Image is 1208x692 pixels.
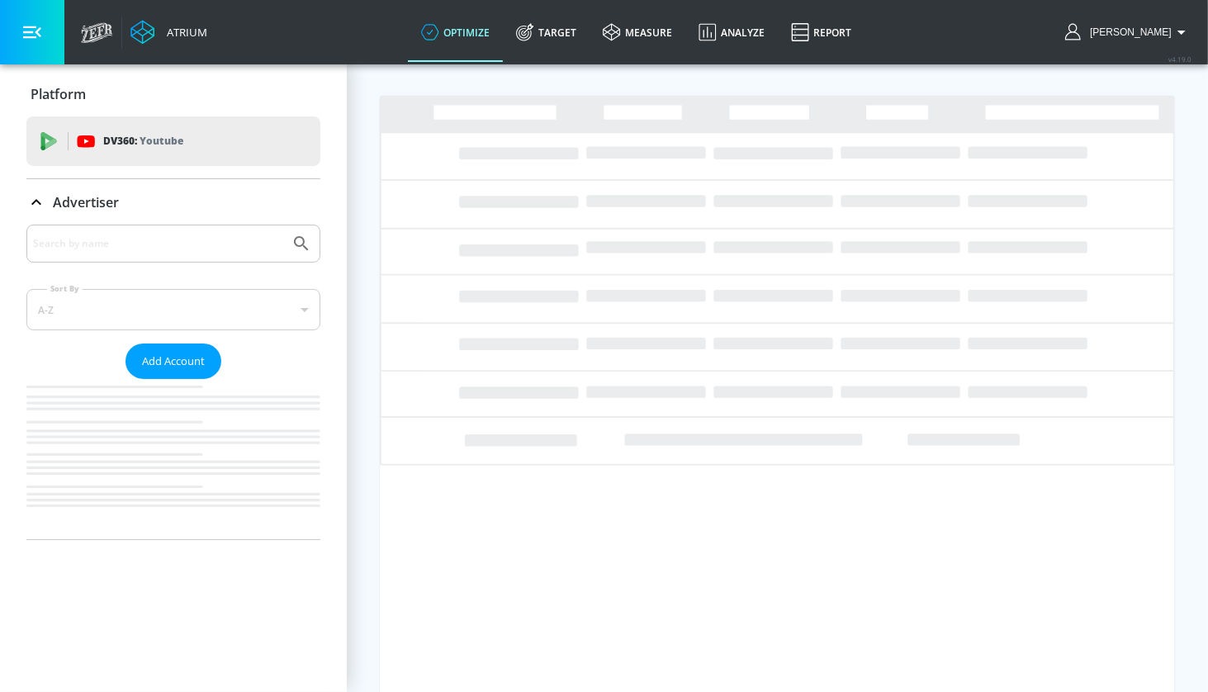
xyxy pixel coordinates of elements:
[130,20,207,45] a: Atrium
[1168,55,1191,64] span: v 4.19.0
[590,2,685,62] a: measure
[26,225,320,539] div: Advertiser
[408,2,503,62] a: optimize
[47,283,83,294] label: Sort By
[26,71,320,117] div: Platform
[53,193,119,211] p: Advertiser
[126,344,221,379] button: Add Account
[503,2,590,62] a: Target
[26,179,320,225] div: Advertiser
[778,2,865,62] a: Report
[26,116,320,166] div: DV360: Youtube
[103,132,183,150] p: DV360:
[685,2,778,62] a: Analyze
[140,132,183,149] p: Youtube
[1083,26,1172,38] span: login as: casey.cohen@zefr.com
[33,233,283,254] input: Search by name
[1065,22,1191,42] button: [PERSON_NAME]
[160,25,207,40] div: Atrium
[142,352,205,371] span: Add Account
[26,289,320,330] div: A-Z
[31,85,86,103] p: Platform
[26,379,320,539] nav: list of Advertiser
